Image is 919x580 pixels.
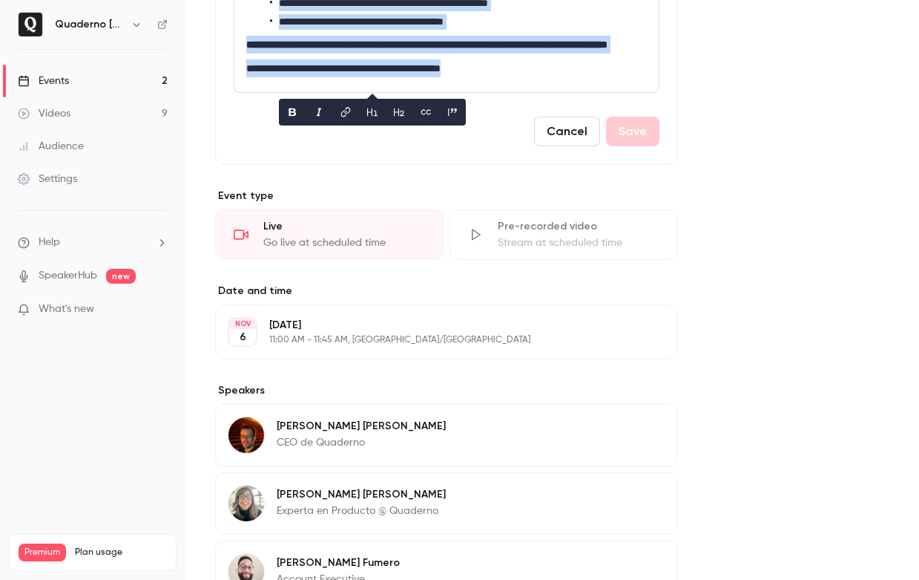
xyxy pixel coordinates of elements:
[215,472,678,535] div: Diana Carrasco[PERSON_NAME] [PERSON_NAME]Experta en Producto @ Quaderno
[39,268,97,284] a: SpeakerHub
[269,318,599,333] p: [DATE]
[441,100,464,124] button: blockquote
[229,319,256,329] div: NOV
[19,13,42,36] img: Quaderno España
[280,100,304,124] button: bold
[215,284,678,299] label: Date and time
[263,235,425,250] div: Go live at scheduled time
[269,334,599,346] p: 11:00 AM - 11:45 AM, [GEOGRAPHIC_DATA]/[GEOGRAPHIC_DATA]
[18,106,70,121] div: Videos
[277,435,446,450] p: CEO de Quaderno
[150,303,168,316] iframe: Noticeable Trigger
[277,487,446,502] p: [PERSON_NAME] [PERSON_NAME]
[334,100,358,124] button: link
[18,139,84,154] div: Audience
[228,417,264,453] img: Carlos Hernández
[106,269,136,284] span: new
[215,189,678,203] p: Event type
[215,383,678,398] label: Speakers
[39,302,94,317] span: What's new
[18,172,77,186] div: Settings
[55,17,125,32] h6: Quaderno [GEOGRAPHIC_DATA]
[449,209,678,260] div: Pre-recorded videoStream at scheduled time
[19,544,66,561] span: Premium
[228,486,264,521] img: Diana Carrasco
[277,419,446,434] p: [PERSON_NAME] [PERSON_NAME]
[277,504,446,518] p: Experta en Producto @ Quaderno
[263,219,425,234] div: Live
[215,404,678,466] div: Carlos Hernández[PERSON_NAME] [PERSON_NAME]CEO de Quaderno
[18,235,168,250] li: help-dropdown-opener
[307,100,331,124] button: italic
[498,219,659,234] div: Pre-recorded video
[277,555,582,570] p: [PERSON_NAME] Fumero
[240,330,246,345] p: 6
[39,235,60,250] span: Help
[498,235,659,250] div: Stream at scheduled time
[534,117,600,146] button: Cancel
[18,74,69,88] div: Events
[75,547,167,558] span: Plan usage
[215,209,444,260] div: LiveGo live at scheduled time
